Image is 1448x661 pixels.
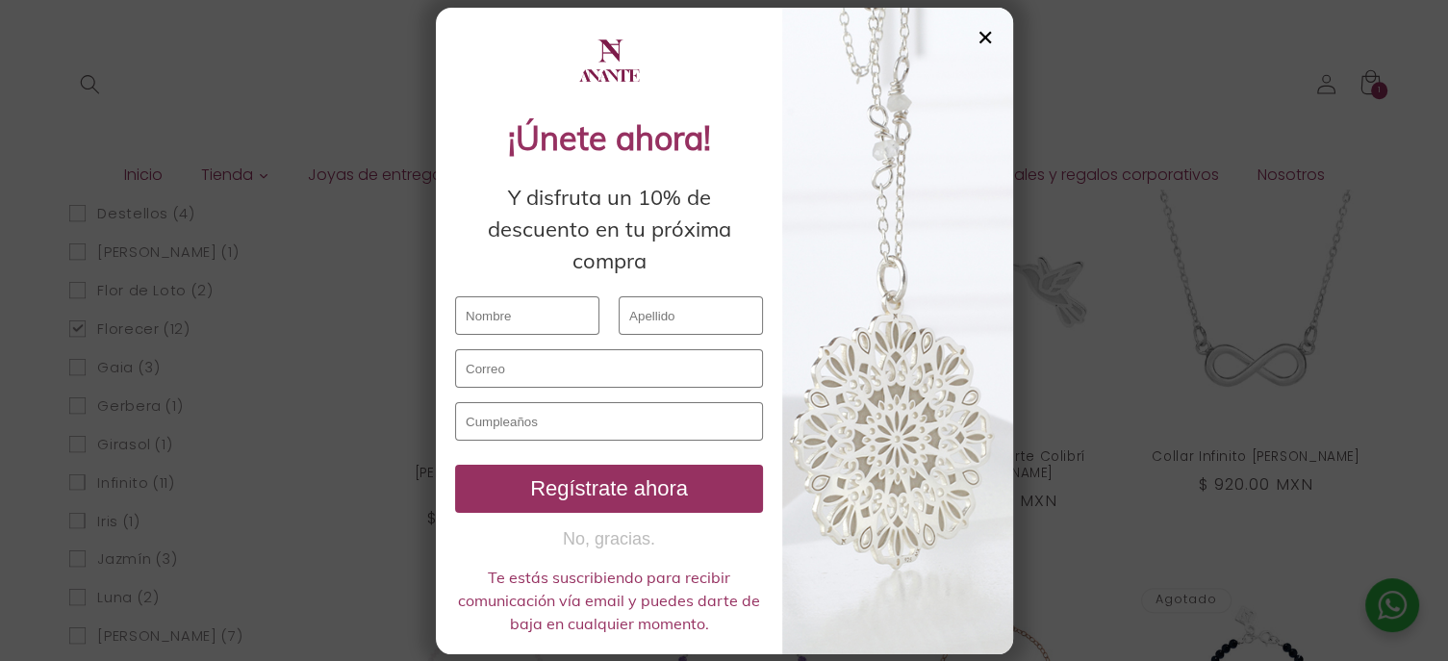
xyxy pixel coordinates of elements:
button: No, gracias. [455,527,763,551]
button: Regístrate ahora [455,465,763,513]
input: Apellido [619,296,763,335]
div: Te estás suscribiendo para recibir comunicación vía email y puedes darte de baja en cualquier mom... [455,566,763,635]
input: Correo [455,349,763,388]
input: Cumpleaños [455,402,763,441]
div: ¡Únete ahora! [455,114,763,163]
div: Regístrate ahora [463,476,755,501]
img: logo [575,27,643,94]
div: ✕ [977,27,994,48]
input: Nombre [455,296,599,335]
div: Y disfruta un 10% de descuento en tu próxima compra [455,182,763,277]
